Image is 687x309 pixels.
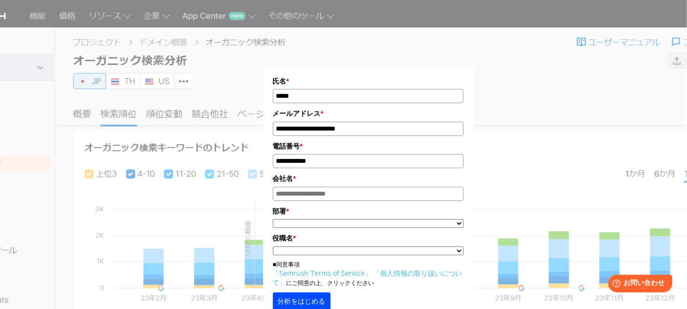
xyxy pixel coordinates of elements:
[600,271,676,298] iframe: Help widget launcher
[273,141,464,152] label: 電話番号
[273,108,464,119] label: メールアドレス
[273,233,464,243] label: 役職名
[273,268,372,278] a: 「Semrush Terms of Service」
[273,206,464,217] label: 部署
[273,260,464,287] p: ■同意事項 にご同意の上、クリックください
[273,268,463,287] a: 「個人情報の取り扱いについて」
[273,173,464,184] label: 会社名
[273,76,464,87] label: 氏名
